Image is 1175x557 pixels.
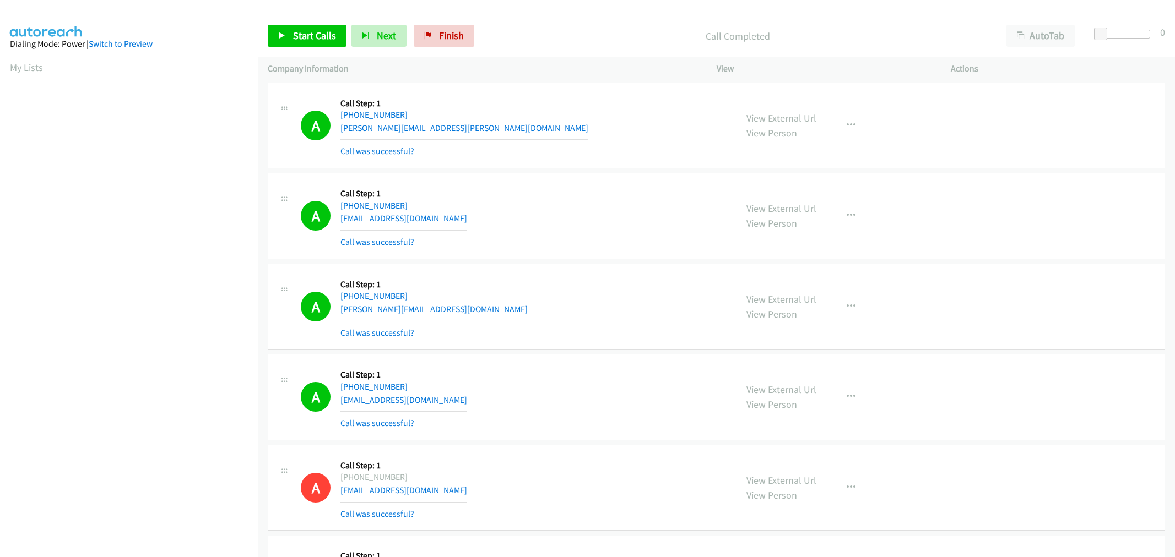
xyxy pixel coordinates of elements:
[340,304,528,314] a: [PERSON_NAME][EMAIL_ADDRESS][DOMAIN_NAME]
[301,201,331,231] h1: A
[340,237,414,247] a: Call was successful?
[340,369,467,380] h5: Call Step: 1
[340,418,414,428] a: Call was successful?
[717,62,931,75] p: View
[10,61,43,74] a: My Lists
[340,327,414,338] a: Call was successful?
[414,25,474,47] a: Finish
[301,292,331,321] h1: A
[351,25,407,47] button: Next
[1006,25,1075,47] button: AutoTab
[340,485,467,495] a: [EMAIL_ADDRESS][DOMAIN_NAME]
[746,489,797,501] a: View Person
[340,200,408,211] a: [PHONE_NUMBER]
[340,471,467,484] div: [PHONE_NUMBER]
[340,291,408,301] a: [PHONE_NUMBER]
[746,383,816,396] a: View External Url
[340,123,588,133] a: [PERSON_NAME][EMAIL_ADDRESS][PERSON_NAME][DOMAIN_NAME]
[340,213,467,223] a: [EMAIL_ADDRESS][DOMAIN_NAME]
[439,29,464,42] span: Finish
[746,127,797,139] a: View Person
[340,98,588,109] h5: Call Step: 1
[340,146,414,156] a: Call was successful?
[293,29,336,42] span: Start Calls
[340,188,467,199] h5: Call Step: 1
[301,111,331,140] h1: A
[340,110,408,120] a: [PHONE_NUMBER]
[377,29,396,42] span: Next
[340,381,408,392] a: [PHONE_NUMBER]
[746,112,816,124] a: View External Url
[340,395,467,405] a: [EMAIL_ADDRESS][DOMAIN_NAME]
[951,62,1165,75] p: Actions
[746,202,816,215] a: View External Url
[1160,25,1165,40] div: 0
[340,460,467,471] h5: Call Step: 1
[746,398,797,411] a: View Person
[10,37,248,51] div: Dialing Mode: Power |
[340,279,528,290] h5: Call Step: 1
[1144,234,1175,322] iframe: Resource Center
[340,509,414,519] a: Call was successful?
[746,308,797,320] a: View Person
[268,25,346,47] a: Start Calls
[89,39,153,49] a: Switch to Preview
[746,474,816,487] a: View External Url
[746,217,797,230] a: View Person
[746,293,816,305] a: View External Url
[489,29,987,43] p: Call Completed
[268,62,697,75] p: Company Information
[301,382,331,412] h1: A
[301,473,331,503] h1: A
